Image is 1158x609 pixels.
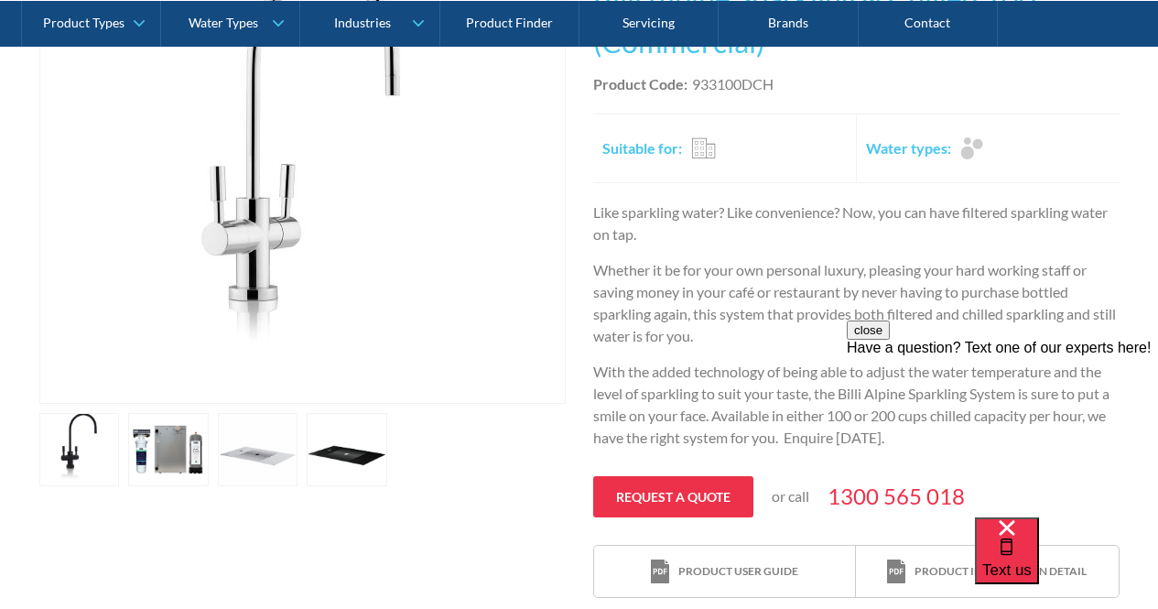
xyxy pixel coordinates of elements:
h2: Suitable for: [602,137,682,159]
iframe: podium webchat widget bubble [975,517,1158,609]
div: Product user guide [678,563,798,580]
a: open lightbox [218,413,298,486]
p: With the added technology of being able to adjust the water temperature and the level of sparklin... [593,361,1120,449]
a: open lightbox [307,413,387,486]
img: print icon [887,560,905,584]
a: print iconProduct user guide [594,546,856,598]
div: Product installation detail [914,563,1087,580]
p: Like sparkling water? Like convenience? Now, you can have filtered sparkling water on tap. [593,201,1120,245]
p: Whether it be for your own personal luxury, pleasing your hard working staff or saving money in y... [593,259,1120,347]
img: print icon [651,560,669,584]
a: open lightbox [39,413,120,486]
p: or call [772,485,809,507]
strong: Product Code: [593,75,687,92]
div: Industries [334,15,391,30]
a: print iconProduct installation detail [856,546,1118,598]
div: Product Types [43,15,124,30]
a: open lightbox [128,413,209,486]
h2: Water types: [866,137,951,159]
a: Request a quote [593,476,753,517]
div: 933100DCH [692,73,774,95]
iframe: podium webchat widget prompt [847,321,1158,540]
a: 1300 565 018 [828,480,965,513]
div: Water Types [189,15,258,30]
